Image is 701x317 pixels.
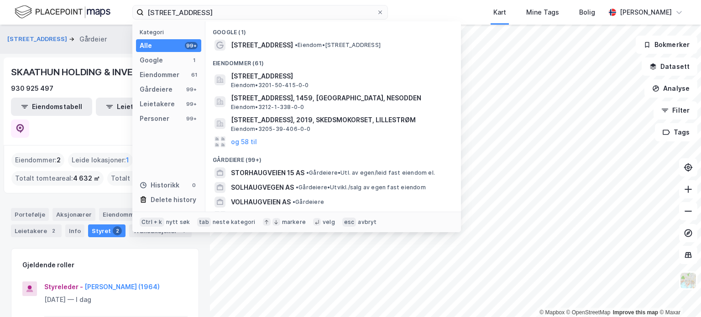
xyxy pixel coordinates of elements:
a: Improve this map [613,309,658,316]
div: Leietakere [140,99,175,109]
span: • [296,184,298,191]
span: Gårdeiere • Utl. av egen/leid fast eiendom el. [306,169,435,177]
div: 930 925 497 [11,83,53,94]
button: Leietakertabell [96,98,177,116]
button: og 58 til [231,136,257,147]
div: tab [197,218,211,227]
div: Bolig [579,7,595,18]
button: og 96 til [231,211,257,222]
div: nytt søk [166,218,190,226]
div: 2 [49,226,58,235]
div: neste kategori [213,218,256,226]
div: 1 [190,57,198,64]
div: Kontrollprogram for chat [655,273,701,317]
div: Ctrl + k [140,218,164,227]
span: STORHAUGVEIEN 15 AS [231,167,304,178]
div: Portefølje [11,208,49,221]
div: Totalt tomteareal : [11,171,104,186]
span: Eiendom • 3212-1-338-0-0 [231,104,304,111]
div: [PERSON_NAME] [620,7,672,18]
span: [STREET_ADDRESS] [231,40,293,51]
span: 4 632 ㎡ [73,173,100,184]
button: Filter [654,101,697,120]
img: logo.f888ab2527a4732fd821a326f86c7f29.svg [15,4,110,20]
div: 99+ [185,100,198,108]
span: • [306,169,309,176]
div: Personer [140,113,169,124]
div: 99+ [185,86,198,93]
div: Delete history [151,194,196,205]
span: 2 [57,155,61,166]
div: 99+ [185,115,198,122]
div: velg [323,218,335,226]
span: [STREET_ADDRESS], 2019, SKEDSMOKORSET, LILLESTRØM [231,114,450,125]
div: Aksjonærer [52,208,95,221]
iframe: Chat Widget [655,273,701,317]
button: Eiendomstabell [11,98,92,116]
span: VOLHAUGVEIEN AS [231,197,291,208]
div: Gårdeiere [140,84,173,95]
div: Styret [88,224,126,237]
img: Z [680,272,697,289]
span: Gårdeiere [293,198,324,206]
div: Totalt byggareal : [107,171,195,186]
div: Gårdeiere (99+) [205,149,461,166]
a: Mapbox [539,309,565,316]
div: Google [140,55,163,66]
span: SOLHAUGVEGEN AS [231,182,294,193]
div: 0 [190,182,198,189]
span: Eiendom • [STREET_ADDRESS] [295,42,381,49]
input: Søk på adresse, matrikkel, gårdeiere, leietakere eller personer [144,5,377,19]
div: Leide lokasjoner : [68,153,133,167]
span: [STREET_ADDRESS], 1459, [GEOGRAPHIC_DATA], NESODDEN [231,93,450,104]
span: • [293,198,295,205]
div: Gjeldende roller [22,260,74,270]
span: Eiendom • 3205-39-406-0-0 [231,125,311,133]
div: Google (1) [205,21,461,38]
div: Kart [493,7,506,18]
div: Eiendommer (61) [205,52,461,69]
button: [STREET_ADDRESS] [7,35,69,44]
div: [DATE] — I dag [44,294,188,305]
div: SKAATHUN HOLDING & INVEST AS [11,65,161,79]
div: Eiendommer [140,69,179,80]
div: avbryt [358,218,377,226]
div: 61 [190,71,198,78]
button: Bokmerker [636,36,697,54]
span: [STREET_ADDRESS] [231,71,450,82]
button: Datasett [642,57,697,76]
div: Gårdeier [79,34,107,45]
div: Eiendommer : [11,153,64,167]
div: 99+ [185,42,198,49]
div: Historikk [140,180,179,191]
div: Transaksjoner [129,224,192,237]
span: Gårdeiere • Utvikl./salg av egen fast eiendom [296,184,426,191]
span: • [295,42,298,48]
div: Mine Tags [526,7,559,18]
div: Alle [140,40,152,51]
span: Eiendom • 3201-50-415-0-0 [231,82,309,89]
a: OpenStreetMap [566,309,611,316]
div: Eiendommer [99,208,155,221]
div: Info [65,224,84,237]
button: Tags [655,123,697,141]
div: Leietakere [11,224,62,237]
div: 2 [113,226,122,235]
span: 1 [126,155,129,166]
div: Kategori [140,29,201,36]
div: esc [342,218,356,227]
div: markere [282,218,306,226]
button: Analyse [644,79,697,98]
